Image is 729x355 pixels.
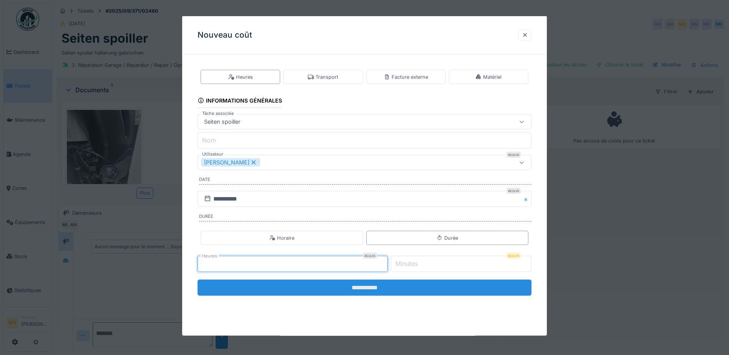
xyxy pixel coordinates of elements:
div: Seiten spoiller [201,118,243,126]
label: Nom [201,136,218,145]
label: Heures [201,253,219,259]
div: Durée [437,234,458,241]
div: Requis [506,152,521,158]
label: Utilisateur [201,151,225,158]
label: Date [199,176,531,185]
label: Durée [199,213,531,222]
h3: Nouveau coût [198,30,252,40]
div: Heures [228,73,253,81]
label: Tâche associée [201,110,236,117]
div: Requis [363,253,377,259]
label: Minutes [394,259,419,268]
div: Horaire [269,234,294,241]
div: Transport [308,73,338,81]
div: Facture externe [384,73,428,81]
div: Requis [506,188,521,194]
div: Requis [506,253,521,259]
button: Close [523,191,531,207]
div: Informations générales [198,95,282,108]
div: Matériel [475,73,501,81]
div: [PERSON_NAME] [201,158,260,167]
